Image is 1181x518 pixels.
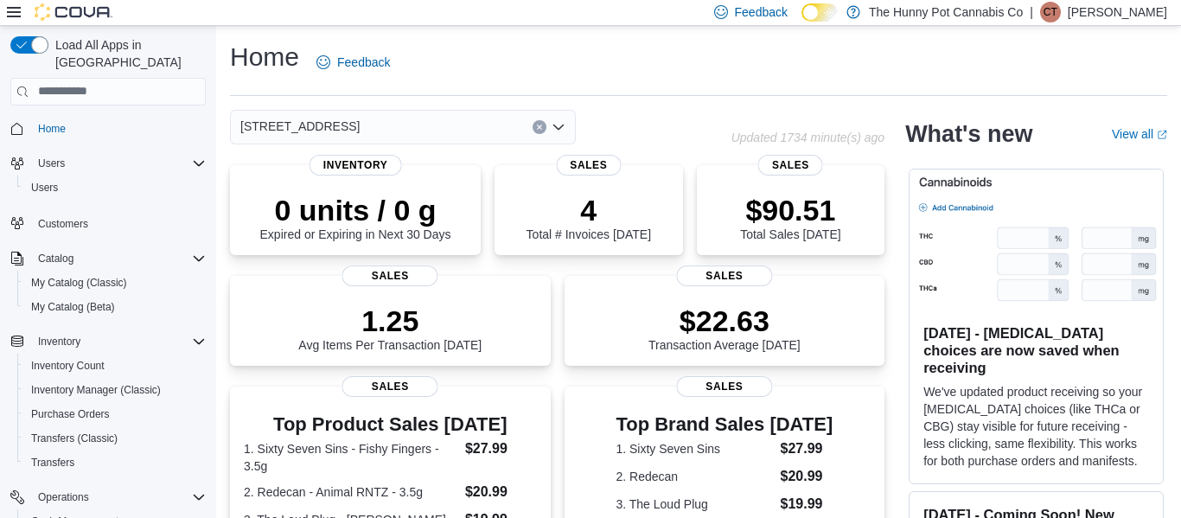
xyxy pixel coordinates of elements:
[31,383,161,397] span: Inventory Manager (Classic)
[556,155,621,176] span: Sales
[24,355,206,376] span: Inventory Count
[781,438,833,459] dd: $27.99
[38,335,80,349] span: Inventory
[24,404,117,425] a: Purchase Orders
[31,212,206,233] span: Customers
[24,428,206,449] span: Transfers (Classic)
[260,193,451,227] p: 0 units / 0 g
[230,40,299,74] h1: Home
[31,359,105,373] span: Inventory Count
[31,181,58,195] span: Users
[31,331,87,352] button: Inventory
[676,376,772,397] span: Sales
[31,248,80,269] button: Catalog
[17,354,213,378] button: Inventory Count
[527,193,651,241] div: Total # Invoices [DATE]
[616,440,773,457] dt: 1. Sixty Seven Sins
[648,304,801,352] div: Transaction Average [DATE]
[465,482,537,502] dd: $20.99
[24,428,124,449] a: Transfers (Classic)
[905,120,1032,148] h2: What's new
[24,355,112,376] a: Inventory Count
[298,304,482,352] div: Avg Items Per Transaction [DATE]
[801,3,838,22] input: Dark Mode
[35,3,112,21] img: Cova
[24,452,206,473] span: Transfers
[38,122,66,136] span: Home
[31,456,74,470] span: Transfers
[31,153,206,174] span: Users
[3,246,213,271] button: Catalog
[38,217,88,231] span: Customers
[31,118,73,139] a: Home
[31,407,110,421] span: Purchase Orders
[3,210,213,235] button: Customers
[923,383,1149,470] p: We've updated product receiving so your [MEDICAL_DATA] choices (like THCa or CBG) stay visible fo...
[735,3,788,21] span: Feedback
[337,54,390,71] span: Feedback
[244,440,458,475] dt: 1. Sixty Seven Sins - Fishy Fingers - 3.5g
[31,248,206,269] span: Catalog
[17,295,213,319] button: My Catalog (Beta)
[740,193,840,227] p: $90.51
[648,304,801,338] p: $22.63
[781,494,833,515] dd: $19.99
[616,414,833,435] h3: Top Brand Sales [DATE]
[310,45,397,80] a: Feedback
[31,331,206,352] span: Inventory
[1068,2,1167,22] p: [PERSON_NAME]
[298,304,482,338] p: 1.25
[240,116,360,137] span: [STREET_ADDRESS]
[17,402,213,426] button: Purchase Orders
[923,324,1149,376] h3: [DATE] - [MEDICAL_DATA] choices are now saved when receiving
[24,297,206,317] span: My Catalog (Beta)
[24,404,206,425] span: Purchase Orders
[527,193,651,227] p: 4
[1044,2,1057,22] span: CT
[740,193,840,241] div: Total Sales [DATE]
[17,271,213,295] button: My Catalog (Classic)
[31,432,118,445] span: Transfers (Classic)
[676,265,772,286] span: Sales
[342,376,438,397] span: Sales
[24,272,206,293] span: My Catalog (Classic)
[758,155,823,176] span: Sales
[465,438,537,459] dd: $27.99
[1157,130,1167,140] svg: External link
[244,414,537,435] h3: Top Product Sales [DATE]
[1112,127,1167,141] a: View allExternal link
[3,151,213,176] button: Users
[31,276,127,290] span: My Catalog (Classic)
[1040,2,1061,22] div: Crystal Toth-Derry
[24,452,81,473] a: Transfers
[24,380,168,400] a: Inventory Manager (Classic)
[17,451,213,475] button: Transfers
[533,120,546,134] button: Clear input
[552,120,565,134] button: Open list of options
[31,118,206,139] span: Home
[24,380,206,400] span: Inventory Manager (Classic)
[781,466,833,487] dd: $20.99
[17,426,213,451] button: Transfers (Classic)
[342,265,438,286] span: Sales
[24,297,122,317] a: My Catalog (Beta)
[31,487,206,508] span: Operations
[3,116,213,141] button: Home
[24,272,134,293] a: My Catalog (Classic)
[38,252,73,265] span: Catalog
[17,176,213,200] button: Users
[869,2,1023,22] p: The Hunny Pot Cannabis Co
[38,490,89,504] span: Operations
[3,485,213,509] button: Operations
[31,214,95,234] a: Customers
[244,483,458,501] dt: 2. Redecan - Animal RNTZ - 3.5g
[1030,2,1033,22] p: |
[616,468,773,485] dt: 2. Redecan
[731,131,884,144] p: Updated 1734 minute(s) ago
[260,193,451,241] div: Expired or Expiring in Next 30 Days
[38,157,65,170] span: Users
[24,177,206,198] span: Users
[31,487,96,508] button: Operations
[3,329,213,354] button: Inventory
[31,300,115,314] span: My Catalog (Beta)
